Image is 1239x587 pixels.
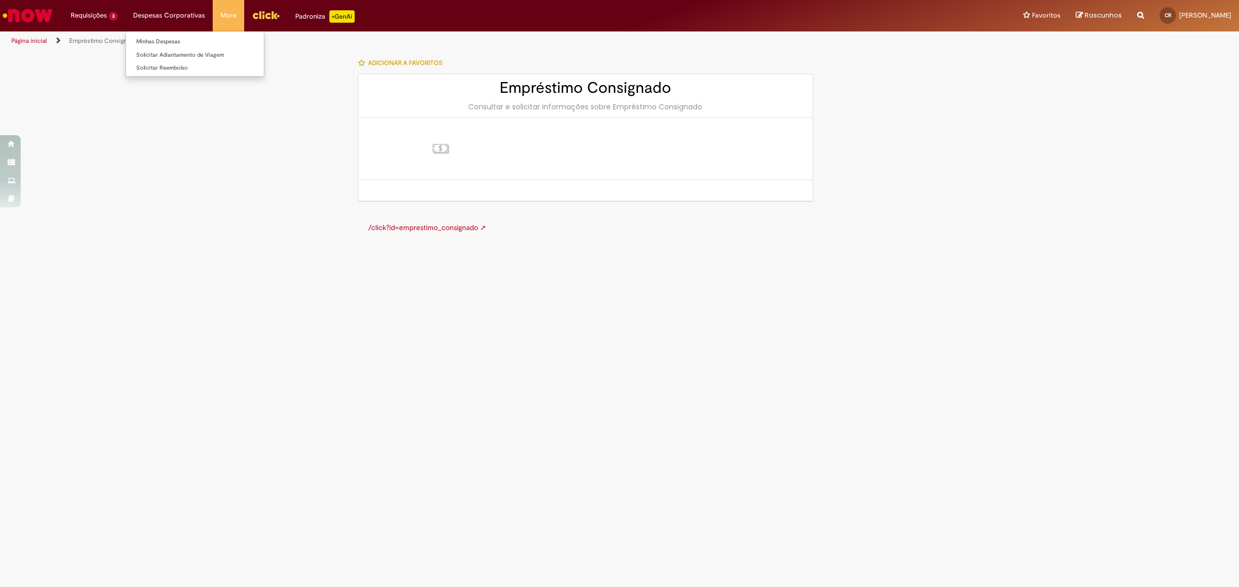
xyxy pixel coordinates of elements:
[126,36,264,47] a: Minhas Despesas
[295,10,355,23] div: Padroniza
[69,37,138,45] a: Empréstimo Consignado
[133,10,205,21] span: Despesas Corporativas
[252,7,280,23] img: click_logo_yellow_360x200.png
[11,37,47,45] a: Página inicial
[368,223,486,232] a: /click?id=emprestimo_consignado ➚
[126,50,264,61] a: Solicitar Adiantamento de Viagem
[220,10,236,21] span: More
[369,102,802,112] div: Consultar e solicitar informações sobre Empréstimo Consignado
[358,52,448,74] button: Adicionar a Favoritos
[431,138,451,159] img: Empréstimo Consignado
[8,31,818,51] ul: Trilhas de página
[109,12,118,21] span: 3
[369,79,802,96] h2: Empréstimo Consignado
[125,31,264,77] ul: Despesas Corporativas
[126,62,264,74] a: Solicitar Reembolso
[329,10,355,23] p: +GenAi
[1179,11,1231,20] span: [PERSON_NAME]
[1165,12,1171,19] span: CR
[1076,11,1122,21] a: Rascunhos
[1,5,54,26] img: ServiceNow
[71,10,107,21] span: Requisições
[368,59,442,67] span: Adicionar a Favoritos
[1032,10,1060,21] span: Favoritos
[1085,10,1122,20] span: Rascunhos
